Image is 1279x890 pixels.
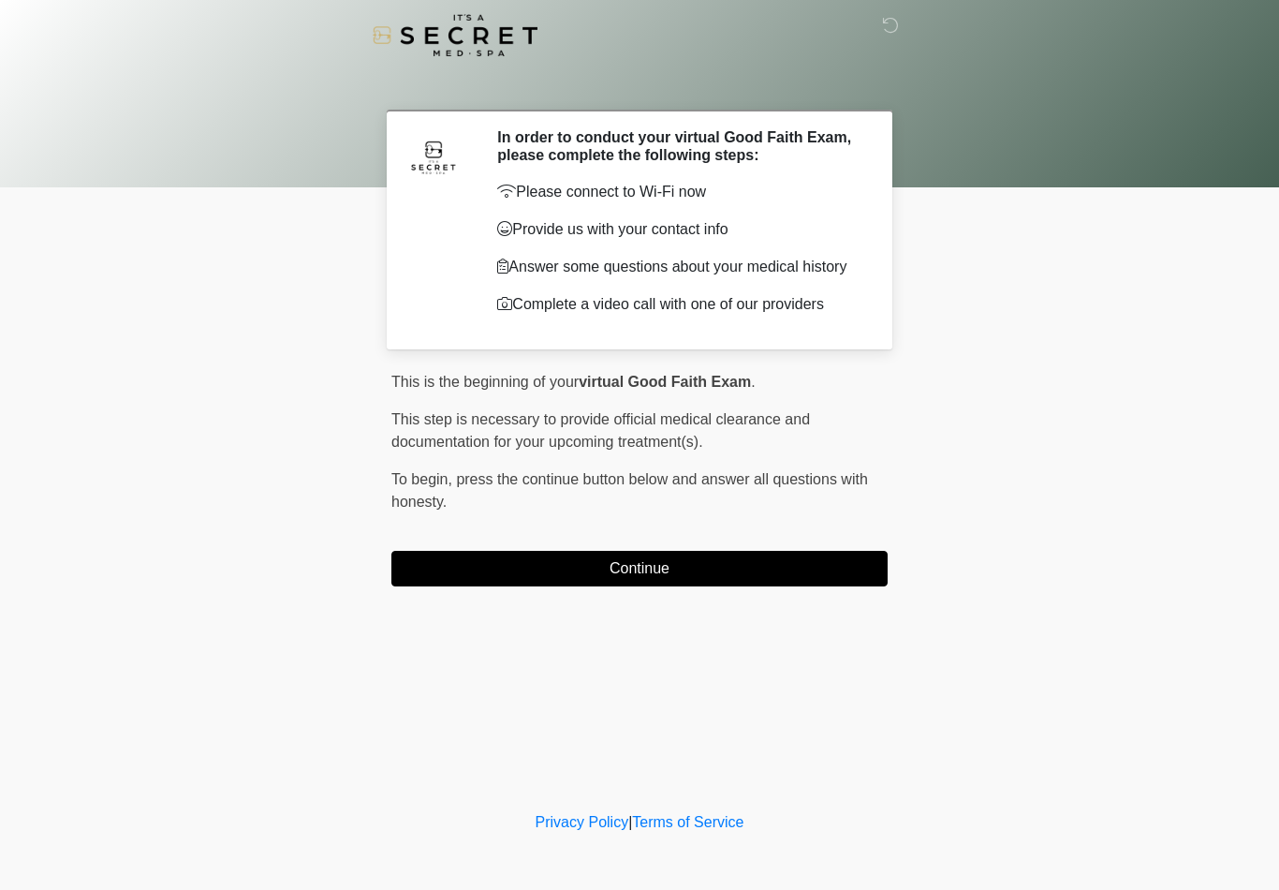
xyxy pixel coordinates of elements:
[391,471,456,487] span: To begin,
[751,374,755,390] span: .
[391,374,579,390] span: This is the beginning of your
[579,374,751,390] strong: virtual Good Faith Exam
[497,181,860,203] p: Please connect to Wi-Fi now
[373,14,537,56] img: It's A Secret Med Spa Logo
[497,128,860,164] h2: In order to conduct your virtual Good Faith Exam, please complete the following steps:
[391,411,810,450] span: This step is necessary to provide official medical clearance and documentation for your upcoming ...
[391,471,868,510] span: press the continue button below and answer all questions with honesty.
[497,256,860,278] p: Answer some questions about your medical history
[536,814,629,830] a: Privacy Policy
[391,551,888,586] button: Continue
[632,814,743,830] a: Terms of Service
[405,128,462,185] img: Agent Avatar
[497,293,860,316] p: Complete a video call with one of our providers
[377,67,902,102] h1: ‎ ‎
[497,218,860,241] p: Provide us with your contact info
[628,814,632,830] a: |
